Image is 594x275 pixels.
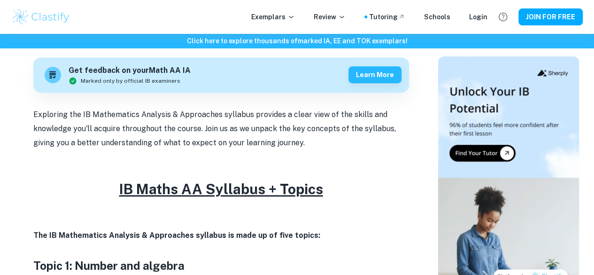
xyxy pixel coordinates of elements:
[348,66,401,83] button: Learn more
[11,8,71,26] img: Clastify logo
[469,12,487,22] a: Login
[251,12,295,22] p: Exemplars
[369,12,405,22] a: Tutoring
[33,231,320,240] strong: The IB Mathematics Analysis & Approaches syllabus is made up of five topics:
[518,8,583,25] button: JOIN FOR FREE
[119,181,323,197] u: IB Maths AA Syllabus + Topics
[81,77,180,85] span: Marked only by official IB examiners
[33,57,409,93] a: Get feedback on yourMath AA IAMarked only by official IB examinersLearn more
[424,12,450,22] a: Schools
[69,65,191,77] h6: Get feedback on your Math AA IA
[33,108,409,150] p: Exploring the IB Mathematics Analysis & Approaches syllabus provides a clear view of the skills a...
[495,9,511,25] button: Help and Feedback
[2,36,592,46] h6: Click here to explore thousands of marked IA, EE and TOK exemplars !
[33,259,185,272] strong: Topic 1: Number and algebra
[314,12,346,22] p: Review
